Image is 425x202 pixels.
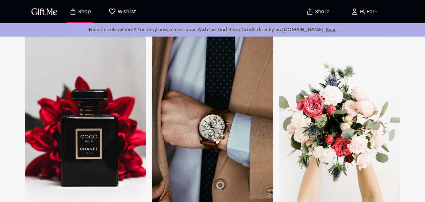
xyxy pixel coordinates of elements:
button: Hi, Fer- [333,2,396,22]
button: Share [307,1,329,23]
img: GiftMe Logo [30,7,59,16]
p: Shop [77,9,91,14]
p: Share [314,9,330,14]
a: Sync [326,27,337,32]
p: Hi, Fer- [358,9,377,14]
p: Found us elsewhere? You may now access your Wish List and Store Credit directly on [DOMAIN_NAME]! [5,26,420,34]
button: GiftMe Logo [30,8,59,15]
button: Wishlist page [105,2,140,22]
p: Wishlist [116,8,136,16]
button: Store page [63,2,98,22]
img: secure [306,8,314,15]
